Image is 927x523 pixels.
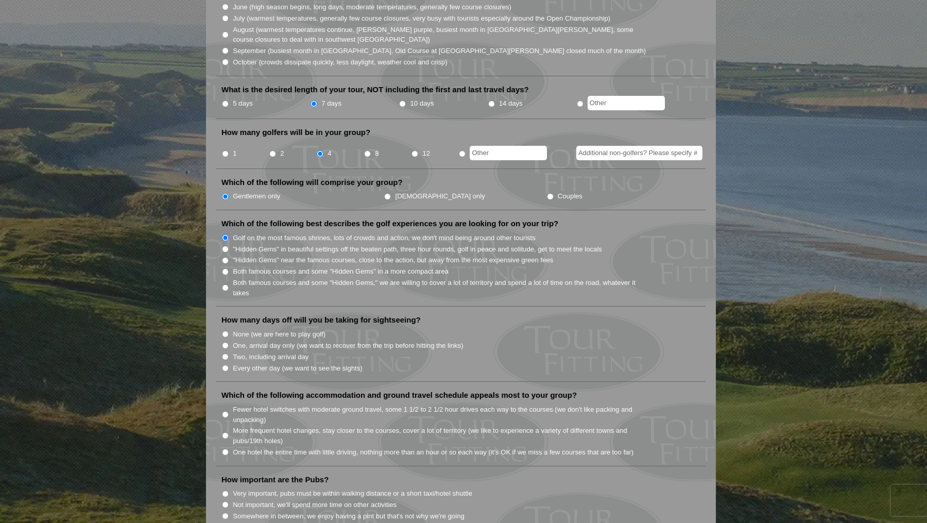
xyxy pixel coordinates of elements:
label: Somewhere in between, we enjoy having a pint but that's not why we're going [233,511,465,521]
label: Both famous courses and some "Hidden Gems," we are willing to cover a lot of territory and spend ... [233,278,647,298]
label: How important are the Pubs? [221,475,329,485]
label: 5 days [233,98,253,109]
label: 4 [328,148,331,159]
label: What is the desired length of your tour, NOT including the first and last travel days? [221,85,529,95]
label: 12 [422,148,430,159]
input: Other [588,96,665,110]
label: "Hidden Gems" near the famous courses, close to the action, but away from the most expensive gree... [233,255,553,265]
label: Both famous courses and some "Hidden Gems" in a more compact area [233,266,449,277]
label: Which of the following accommodation and ground travel schedule appeals most to your group? [221,390,577,400]
label: 2 [280,148,284,159]
label: June (high season begins, long days, moderate temperatures, generally few course closures) [233,2,511,12]
label: Every other day (we want to see the sights) [233,363,362,374]
label: 1 [233,148,236,159]
label: How many golfers will be in your group? [221,127,370,138]
label: Gentlemen only [233,191,280,201]
label: October (crowds dissipate quickly, less daylight, weather cool and crisp) [233,57,448,68]
label: None (we are here to play golf) [233,329,325,340]
label: Very important, pubs must be within walking distance or a short taxi/hotel shuttle [233,488,472,499]
label: July (warmest temperatures, generally few course closures, very busy with tourists especially aro... [233,13,610,24]
label: Not important, we'll spend more time on other activities [233,500,397,510]
label: August (warmest temperatures continue, [PERSON_NAME] purple, busiest month in [GEOGRAPHIC_DATA][P... [233,25,647,45]
label: How many days off will you be taking for sightseeing? [221,315,421,325]
label: Which of the following will comprise your group? [221,177,403,188]
label: More frequent hotel changes, stay closer to the courses, cover a lot of territory (we like to exp... [233,426,647,446]
label: 14 days [499,98,523,109]
label: Two, including arrival day [233,352,308,362]
label: 8 [375,148,379,159]
label: 10 days [410,98,434,109]
label: September (busiest month in [GEOGRAPHIC_DATA], Old Course at [GEOGRAPHIC_DATA][PERSON_NAME] close... [233,46,646,56]
label: One, arrival day only (we want to recover from the trip before hitting the links) [233,341,463,351]
label: Couples [558,191,582,201]
label: "Hidden Gems" in beautiful settings off the beaten path, three hour rounds, golf in peace and sol... [233,244,602,255]
label: Fewer hotel switches with moderate ground travel, some 1 1/2 to 2 1/2 hour drives each way to the... [233,404,647,425]
label: [DEMOGRAPHIC_DATA] only [396,191,485,201]
input: Other [470,146,547,160]
label: Which of the following best describes the golf experiences you are looking for on your trip? [221,218,558,229]
label: One hotel the entire time with little driving, nothing more than an hour or so each way (it’s OK ... [233,447,633,458]
label: Golf on the most famous shrines, lots of crowds and action, we don't mind being around other tour... [233,233,536,243]
input: Additional non-golfers? Please specify # [576,146,702,160]
label: 7 days [321,98,341,109]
